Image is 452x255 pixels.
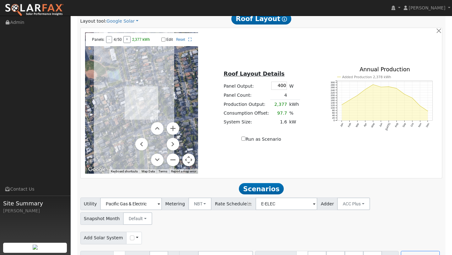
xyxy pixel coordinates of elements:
button: Zoom out [167,154,179,166]
td: Production Output: [223,100,270,109]
i: Show Help [282,17,287,22]
text: 140 [331,101,335,104]
text: 40 [332,114,335,117]
span: Utility [80,198,101,210]
span: 4/50 [114,37,122,42]
td: W [288,81,300,91]
span: Snapshot Month [80,212,124,225]
text: Apr [363,122,368,127]
span: Add Solar System [80,232,127,244]
a: Terms (opens in new tab) [159,170,167,173]
circle: onclick="" [373,84,374,85]
text: Oct [410,122,415,127]
a: Full Screen [188,37,192,42]
label: Edit [166,37,173,42]
span: Metering [162,198,189,210]
a: Report a map error [171,170,196,173]
button: NBT [188,198,212,210]
circle: onclick="" [349,100,350,100]
circle: onclick="" [420,106,421,106]
text: 280 [331,84,335,86]
button: ACC Plus [337,198,370,210]
span: Adder [317,198,337,210]
img: Google [87,165,107,174]
td: Panel Count: [223,91,270,100]
u: Roof Layout Details [224,71,285,77]
text: Jun [379,122,383,127]
text: Nov [418,122,422,128]
img: SolarFax [5,3,64,17]
button: + [123,36,131,43]
button: - [106,36,112,43]
a: Reset [176,37,185,42]
text: Mar [355,122,360,128]
text: 260 [331,86,335,89]
text: May [371,122,375,128]
div: [PERSON_NAME] [3,208,67,214]
text: Jan [340,122,344,127]
button: Default [123,212,152,225]
circle: onclick="" [357,95,358,96]
td: kW [288,118,300,127]
span: [PERSON_NAME] [409,5,445,10]
label: Run as Scenario [241,136,281,143]
text: 120 [331,104,335,107]
text: Aug [394,122,399,128]
button: Zoom in [167,122,179,135]
span: Site Summary [3,199,67,208]
td: 4 [270,91,288,100]
text: 220 [331,91,335,94]
button: Map Data [142,169,155,174]
circle: onclick="" [388,86,389,87]
button: Keyboard shortcuts [111,169,138,174]
td: 1.6 [270,118,288,127]
text: [DATE] [385,122,391,131]
text: 0 [333,119,335,122]
text: 300 [331,81,335,84]
text: 160 [331,99,335,102]
circle: onclick="" [428,111,428,111]
text: 200 [331,94,335,97]
img: retrieve [33,245,38,250]
a: Google Solar [106,18,138,24]
circle: onclick="" [404,94,405,95]
text: 80 [332,109,335,112]
button: Move down [151,154,164,166]
td: Consumption Offset: [223,109,270,117]
span: Panels: [92,37,105,42]
circle: onclick="" [380,86,381,87]
input: Select a Utility [100,198,162,210]
text: 20 [332,117,335,119]
text: Added Production 2,378 kWh [342,75,391,79]
td: % [288,109,300,117]
circle: onclick="" [365,89,366,90]
a: Open this area in Google Maps (opens a new window) [87,165,107,174]
span: Rate Schedule [211,198,256,210]
text: Annual Production [360,66,410,73]
circle: onclick="" [412,97,413,98]
button: Move left [135,138,148,150]
text: Sep [402,122,406,128]
td: Panel Output: [223,81,270,91]
text: Dec [426,122,430,128]
td: System Size: [223,118,270,127]
span: Layout tool: [80,19,107,24]
span: Scenarios [239,183,284,194]
button: Move up [151,122,164,135]
td: 2,377 [270,100,288,109]
text: 180 [331,96,335,99]
input: Run as Scenario [241,137,245,141]
text: 100 [331,106,335,109]
span: 2,377 kWh [132,37,150,42]
span: Roof Layout [231,13,291,24]
button: Map camera controls [182,154,195,166]
button: Move right [167,138,179,150]
text: Feb [347,122,352,128]
td: kWh [288,100,300,109]
td: 97.7 [270,109,288,117]
text: 240 [331,89,335,92]
input: Select a Rate Schedule [256,198,317,210]
text: 60 [332,111,335,114]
